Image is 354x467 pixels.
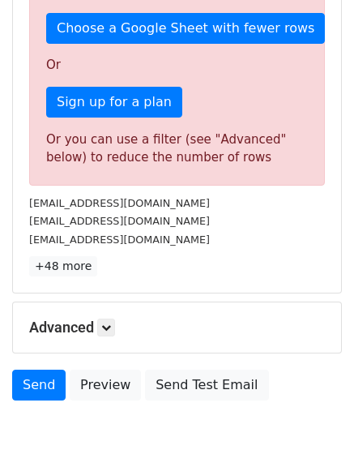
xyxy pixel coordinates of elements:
small: [EMAIL_ADDRESS][DOMAIN_NAME] [29,215,210,227]
iframe: Chat Widget [273,389,354,467]
small: [EMAIL_ADDRESS][DOMAIN_NAME] [29,197,210,209]
a: +48 more [29,256,97,276]
a: Choose a Google Sheet with fewer rows [46,13,325,44]
small: [EMAIL_ADDRESS][DOMAIN_NAME] [29,233,210,246]
a: Send Test Email [145,370,268,401]
p: Or [46,57,308,74]
h5: Advanced [29,319,325,336]
a: Preview [70,370,141,401]
a: Send [12,370,66,401]
a: Sign up for a plan [46,87,182,118]
div: Or you can use a filter (see "Advanced" below) to reduce the number of rows [46,131,308,167]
